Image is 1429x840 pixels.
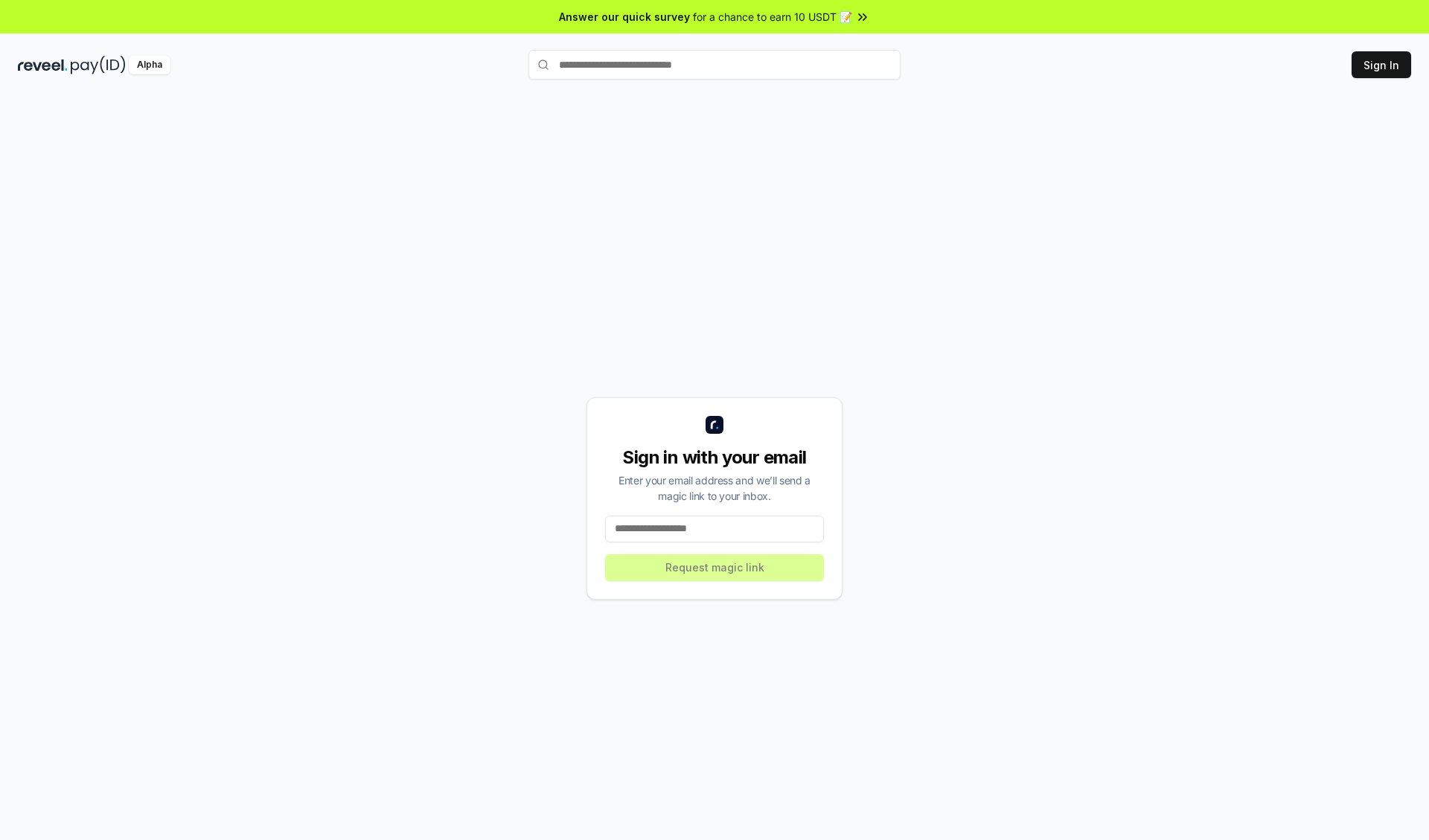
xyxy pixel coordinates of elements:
span: for a chance to earn 10 USDT 📝 [693,9,852,25]
div: Enter your email address and we’ll send a magic link to your inbox. [605,472,824,504]
button: Sign In [1352,51,1411,78]
div: Alpha [129,56,170,74]
img: logo_small [706,416,723,434]
img: reveel_dark [18,56,68,74]
div: Sign in with your email [605,446,824,469]
span: Answer our quick survey [559,9,690,25]
img: pay_id [71,56,126,74]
